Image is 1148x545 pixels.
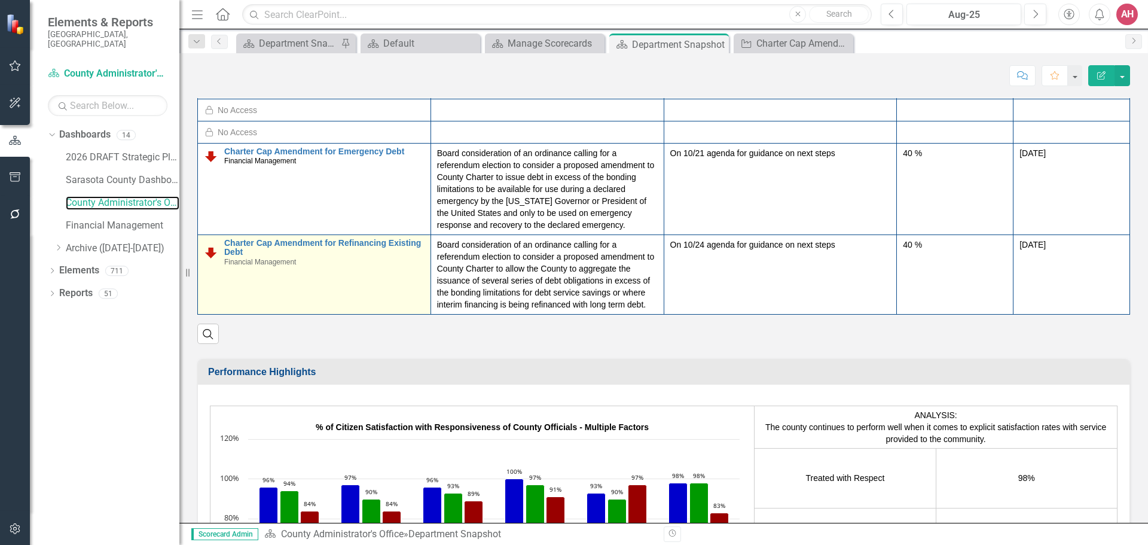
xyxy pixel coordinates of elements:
div: Default [383,36,477,51]
div: No Access [218,126,257,138]
td: Double-Click to Edit [897,235,1013,314]
text: 93% [447,482,459,490]
span: [DATE] [1019,148,1046,158]
text: 94% [283,479,295,488]
text: 120% [220,433,239,443]
a: Elements [59,264,99,278]
p: The county continues to perform well when it comes to explicit satisfaction rates with service pr... [758,421,1114,445]
a: Financial Management [66,219,179,233]
text: 98% [672,471,684,480]
a: Reports [59,287,93,300]
span: Search [826,9,852,19]
text: 97% [529,473,541,482]
a: Sarasota County Dashboard [66,173,179,187]
td: Treated with Respect [755,448,936,508]
text: 84% [386,500,398,508]
span: Board consideration of an ordinance calling for a referendum election to consider a proposed amen... [437,240,654,309]
div: 711 [105,266,129,276]
div: Manage Scorecards [508,36,602,51]
text: 93% [590,482,602,490]
td: Double-Click to Edit [430,235,664,314]
button: AH [1116,4,1138,25]
img: ClearPoint Strategy [6,14,27,35]
text: 100% [220,473,239,483]
td: Double-Click to Edit [1013,235,1130,314]
a: County Administrator's Office [281,528,404,540]
a: Charter Cap Amendment for Emergency Debt [737,36,850,51]
div: Charter Cap Amendment for Emergency Debt [756,36,850,51]
div: Department Snapshot [408,528,501,540]
text: 97% [631,473,643,482]
text: 90% [611,488,623,496]
a: County Administrator's Office [66,196,179,210]
div: » [264,528,655,541]
td: Double-Click to Edit [430,143,664,235]
a: Dashboards [59,128,111,142]
td: Double-Click to Edit Right Click for Context Menu [198,143,431,235]
button: Aug-25 [906,4,1021,25]
a: Manage Scorecards [488,36,602,51]
div: 14 [117,130,136,140]
a: Default [364,36,477,51]
td: Double-Click to Edit [664,143,897,235]
td: ANALYSIS: [755,406,1118,448]
div: Department Snapshot [259,36,338,51]
td: 98% [936,448,1117,508]
div: Department Snapshot [632,37,726,52]
text: 89% [468,489,480,498]
text: 83% [713,501,725,510]
span: Board consideration of an ordinance calling for a referendum election to consider a proposed amen... [437,148,654,230]
div: 40 % [903,147,1007,159]
input: Search Below... [48,95,167,116]
text: 80% [224,512,239,523]
text: 91% [549,485,561,494]
text: 96% [426,476,438,484]
span: % of Citizen Satisfaction with Responsiveness of County Officials - Multiple Factors [316,422,649,432]
input: Search ClearPoint... [242,4,872,25]
a: Department Snapshot [239,36,338,51]
a: Charter Cap Amendment for Refinancing Existing Debt [224,239,425,257]
p: On 10/24 agenda for guidance on next steps [670,239,891,251]
text: 98% [693,471,705,480]
button: Search [809,6,869,23]
p: On 10/21 agenda for guidance on next steps [670,147,891,159]
h3: Performance Highlights [208,367,1123,377]
text: 96% [262,476,274,484]
td: Double-Click to Edit Right Click for Context Menu [198,235,431,314]
text: 100% [506,467,522,476]
div: No Access [218,104,257,116]
text: 84% [304,500,316,508]
text: 90% [365,488,377,496]
span: Financial Management [224,258,296,266]
a: County Administrator's Office [48,67,167,81]
span: [DATE] [1019,240,1046,249]
span: Scorecard Admin [191,528,258,540]
td: Double-Click to Edit [1013,143,1130,235]
td: Double-Click to Edit [897,143,1013,235]
a: Charter Cap Amendment for Emergency Debt [224,147,425,156]
span: Financial Management [224,157,296,165]
img: Below Plan [204,245,218,260]
div: 40 % [903,239,1007,251]
img: Below Plan [204,149,218,163]
div: Aug-25 [911,8,1017,22]
small: [GEOGRAPHIC_DATA], [GEOGRAPHIC_DATA] [48,29,167,49]
td: Double-Click to Edit [664,235,897,314]
a: 2026 DRAFT Strategic Plan [66,151,179,165]
span: Elements & Reports [48,15,167,29]
a: Archive ([DATE]-[DATE]) [66,242,179,255]
div: 51 [99,288,118,299]
text: 97% [344,473,356,482]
